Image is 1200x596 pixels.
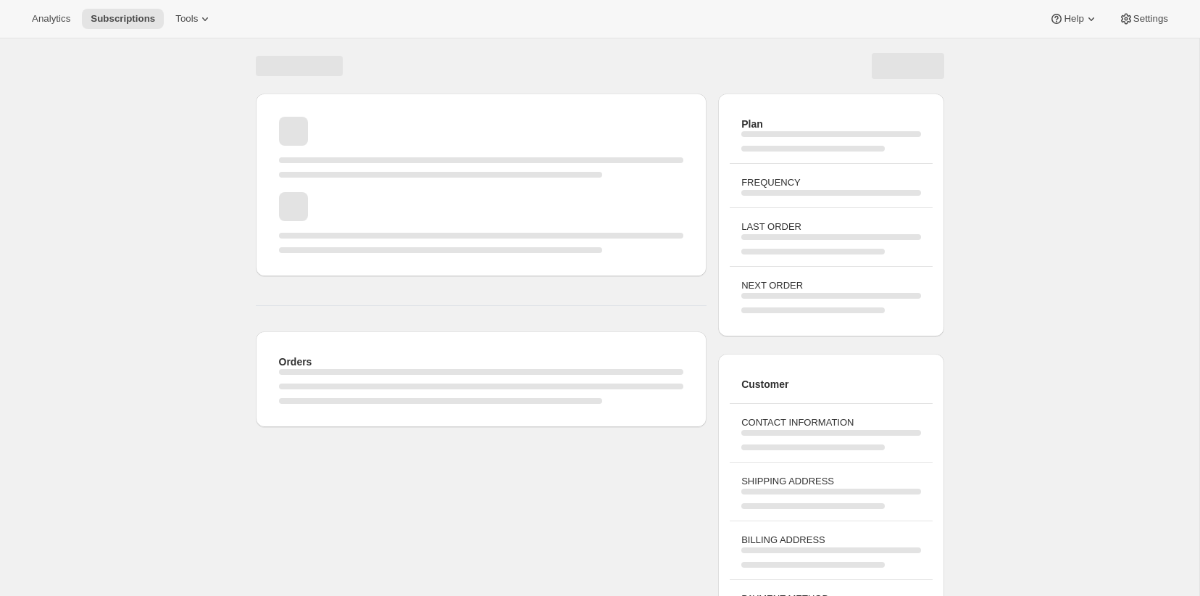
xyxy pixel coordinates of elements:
[1041,9,1107,29] button: Help
[91,13,155,25] span: Subscriptions
[279,355,684,369] h2: Orders
[82,9,164,29] button: Subscriptions
[741,377,920,392] h2: Customer
[32,13,70,25] span: Analytics
[741,533,920,547] h3: BILLING ADDRESS
[741,220,920,234] h3: LAST ORDER
[175,13,198,25] span: Tools
[167,9,221,29] button: Tools
[741,117,920,131] h2: Plan
[1110,9,1177,29] button: Settings
[741,278,920,293] h3: NEXT ORDER
[1133,13,1168,25] span: Settings
[741,175,920,190] h3: FREQUENCY
[741,474,920,489] h3: SHIPPING ADDRESS
[741,415,920,430] h3: CONTACT INFORMATION
[23,9,79,29] button: Analytics
[1064,13,1083,25] span: Help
